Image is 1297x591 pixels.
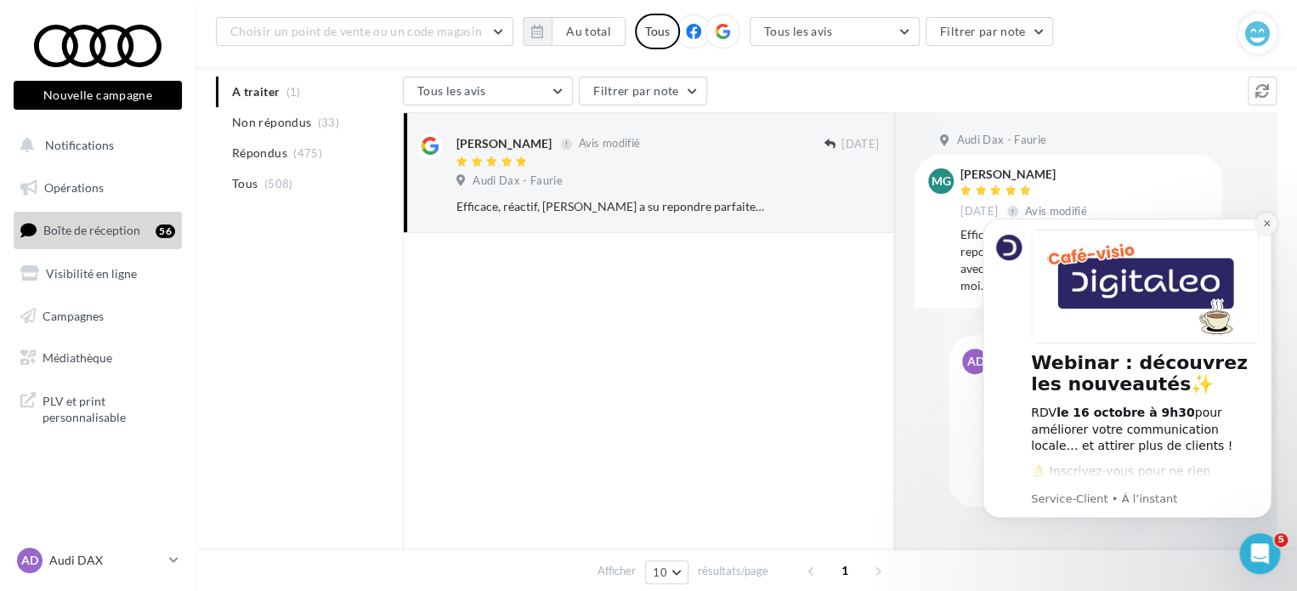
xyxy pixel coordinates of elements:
span: Boîte de réception [43,223,140,237]
span: Audi Dax - Faurie [473,173,563,189]
a: Visibilité en ligne [10,256,185,292]
button: Au total [523,17,626,46]
a: Opérations [10,170,185,206]
button: Au total [552,17,626,46]
span: Répondus [232,145,287,162]
span: (33) [318,116,339,129]
span: 10 [653,565,667,579]
iframe: Intercom live chat [1239,533,1280,574]
span: Tous [232,175,258,192]
a: Médiathèque [10,340,185,376]
button: Filtrer par note [579,77,707,105]
span: Visibilité en ligne [46,266,137,281]
button: Filtrer par note [926,17,1054,46]
span: PLV et print personnalisable [42,389,175,426]
span: Choisir un point de vente ou un code magasin [230,24,482,38]
span: [DATE] [841,137,879,152]
button: Nouvelle campagne [14,81,182,110]
button: Tous les avis [750,17,920,46]
span: 1 [831,557,858,584]
button: Choisir un point de vente ou un code magasin [216,17,513,46]
button: 10 [645,560,688,584]
div: Tous [635,14,680,49]
button: Notifications [10,128,178,163]
span: Avis modifié [578,137,640,151]
span: (475) [293,146,322,160]
div: Efficace, réactif, [PERSON_NAME] a su repondre parfaitement a mes envies et besoins, avec une voi... [456,198,768,215]
span: 5 [1274,533,1288,547]
span: Tous les avis [764,24,833,38]
span: AD [21,552,38,569]
span: Médiathèque [42,350,112,365]
p: Audi DAX [49,552,162,569]
span: résultats/page [698,563,768,579]
span: mg [932,173,951,190]
span: Audi Dax - Faurie [956,133,1046,148]
iframe: Intercom notifications message [957,197,1297,582]
span: Tous les avis [417,83,486,98]
span: Opérations [44,180,104,195]
span: Notifications [45,138,114,152]
span: Campagnes [42,308,104,322]
a: Boîte de réception56 [10,212,185,248]
span: (508) [264,177,293,190]
button: Tous les avis [403,77,573,105]
a: PLV et print personnalisable [10,383,185,433]
span: Afficher [598,563,636,579]
span: Non répondus [232,114,311,131]
a: Campagnes [10,298,185,334]
div: [PERSON_NAME] [960,168,1090,180]
div: 56 [156,224,175,238]
div: [PERSON_NAME] [456,135,552,152]
a: AD Audi DAX [14,544,182,577]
